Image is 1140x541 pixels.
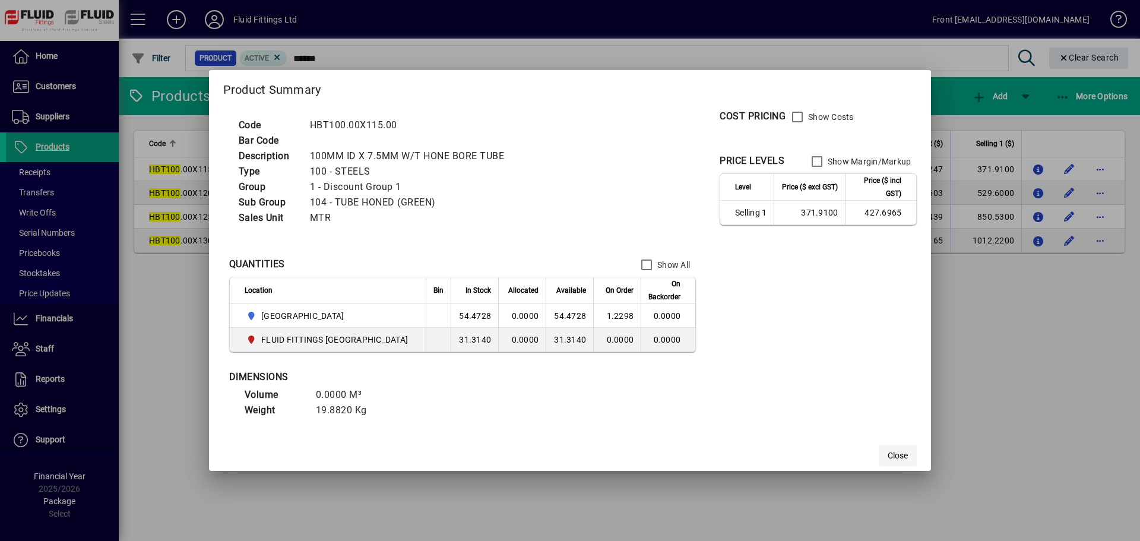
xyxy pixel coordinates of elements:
span: Price ($ incl GST) [853,174,901,200]
span: AUCKLAND [245,309,413,323]
td: Bar Code [233,133,304,148]
span: FLUID FITTINGS CHRISTCHURCH [245,333,413,347]
span: On Backorder [648,277,680,303]
h2: Product Summary [209,70,932,105]
td: Group [233,179,304,195]
td: 100 - STEELS [304,164,519,179]
td: 100MM ID X 7.5MM W/T HONE BORE TUBE [304,148,519,164]
td: 0.0000 [498,328,546,352]
td: 31.3140 [546,328,593,352]
div: COST PRICING [720,109,786,124]
td: HBT100.00X115.00 [304,118,519,133]
td: 0.0000 [641,304,695,328]
td: 427.6965 [845,201,916,224]
span: Level [735,181,751,194]
td: Weight [239,403,310,418]
span: Price ($ excl GST) [782,181,838,194]
td: Type [233,164,304,179]
td: 0.0000 [498,304,546,328]
span: 1.2298 [607,311,634,321]
div: DIMENSIONS [229,370,526,384]
span: [GEOGRAPHIC_DATA] [261,310,344,322]
span: Available [556,284,586,297]
td: 104 - TUBE HONED (GREEN) [304,195,519,210]
td: Code [233,118,304,133]
div: PRICE LEVELS [720,154,784,168]
td: 0.0000 [641,328,695,352]
button: Close [879,445,917,466]
td: 1 - Discount Group 1 [304,179,519,195]
label: Show All [655,259,690,271]
span: On Order [606,284,634,297]
span: FLUID FITTINGS [GEOGRAPHIC_DATA] [261,334,408,346]
td: Sales Unit [233,210,304,226]
span: Allocated [508,284,539,297]
label: Show Margin/Markup [825,156,911,167]
span: Location [245,284,273,297]
td: 54.4728 [451,304,498,328]
td: 54.4728 [546,304,593,328]
td: Description [233,148,304,164]
td: 31.3140 [451,328,498,352]
span: Bin [433,284,444,297]
td: 19.8820 Kg [310,403,381,418]
td: Sub Group [233,195,304,210]
td: 0.0000 M³ [310,387,381,403]
div: QUANTITIES [229,257,285,271]
span: Close [888,450,908,462]
label: Show Costs [806,111,854,123]
span: 0.0000 [607,335,634,344]
td: MTR [304,210,519,226]
span: Selling 1 [735,207,767,219]
span: In Stock [465,284,491,297]
td: Volume [239,387,310,403]
td: 371.9100 [774,201,845,224]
